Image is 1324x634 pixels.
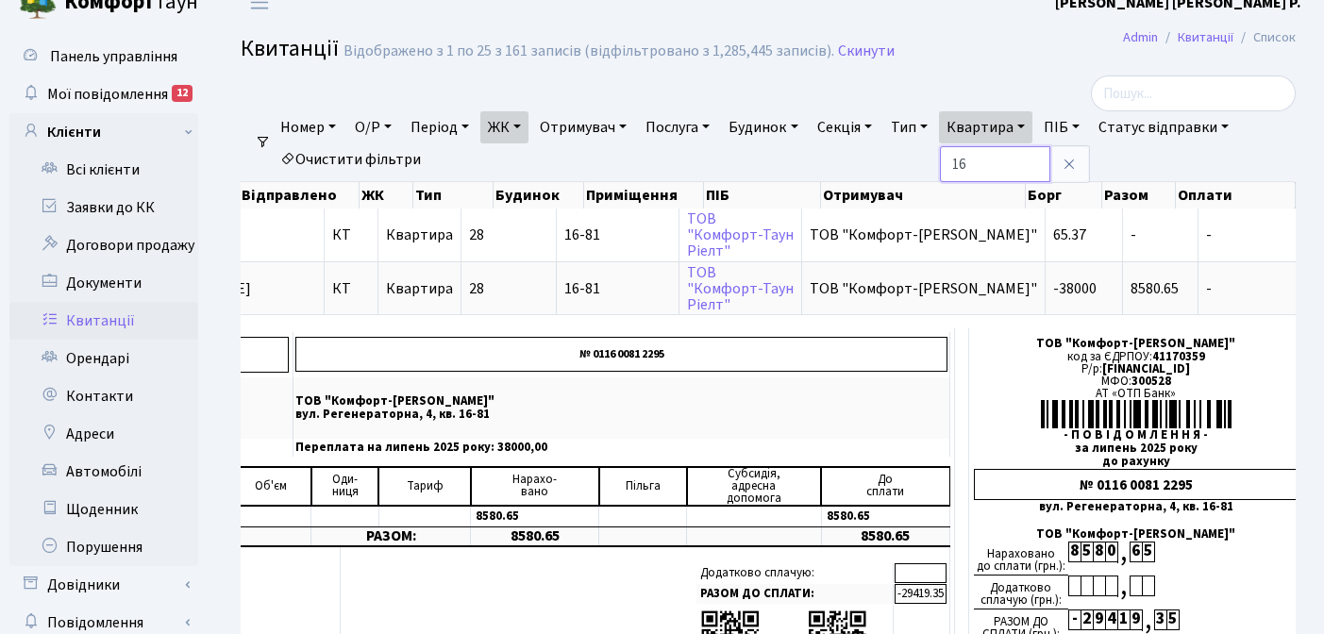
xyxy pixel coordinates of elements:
[480,111,528,143] a: ЖК
[1105,609,1117,630] div: 4
[696,563,894,583] td: Додатково сплачую:
[1166,609,1179,630] div: 5
[564,281,671,296] span: 16-81
[883,111,935,143] a: Тип
[386,278,453,299] span: Квартира
[696,584,894,604] td: РАЗОМ ДО СПЛАТИ:
[974,501,1299,513] div: вул. Регенераторна, 4, кв. 16-81
[206,227,316,242] span: -
[273,143,428,175] a: Очистити фільтри
[1142,542,1154,562] div: 5
[1152,348,1205,365] span: 41170359
[9,528,198,566] a: Порушення
[974,375,1299,388] div: МФО:
[687,209,794,261] a: ТОВ"Комфорт-ТаунРіелт"
[1117,576,1130,597] div: ,
[810,111,880,143] a: Секція
[1117,542,1130,563] div: ,
[821,506,949,527] td: 8580.65
[974,542,1068,576] div: Нараховано до сплати (грн.):
[9,226,198,264] a: Договори продажу
[9,377,198,415] a: Контакти
[1068,542,1081,562] div: 8
[494,182,584,209] th: Будинок
[1131,373,1171,390] span: 300528
[240,182,360,209] th: Відправлено
[1130,542,1142,562] div: 6
[974,528,1299,541] div: ТОВ "Комфорт-[PERSON_NAME]"
[206,281,316,296] span: [DATE]
[295,337,947,372] p: № 0116 0081 2295
[687,262,794,315] a: ТОВ"Комфорт-ТаунРіелт"
[1093,542,1105,562] div: 8
[50,46,177,67] span: Панель управління
[974,469,1299,500] div: № 0116 0081 2295
[9,302,198,340] a: Квитанції
[241,32,339,65] span: Квитанції
[1178,27,1233,47] a: Квитанції
[1091,111,1236,143] a: Статус відправки
[295,442,947,454] p: Переплата на липень 2025 року: 38000,00
[704,182,821,209] th: ПІБ
[1130,609,1142,630] div: 9
[1105,542,1117,562] div: 0
[1123,27,1158,47] a: Admin
[1176,182,1296,209] th: Оплати
[47,84,168,105] span: Мої повідомлення
[386,225,453,245] span: Квартира
[939,111,1032,143] a: Квартира
[403,111,477,143] a: Період
[230,467,311,506] td: Об'єм
[347,111,399,143] a: О/Р
[974,351,1299,363] div: код за ЄДРПОУ:
[838,42,895,60] a: Скинути
[974,363,1299,375] div: Р/р:
[471,526,599,546] td: 8580.65
[687,467,822,506] td: Субсидія, адресна допомога
[1026,182,1103,209] th: Борг
[1131,278,1179,299] span: 8580.65
[974,442,1299,455] div: за липень 2025 року
[810,281,1037,296] span: ТОВ "Комфорт-[PERSON_NAME]"
[564,227,671,242] span: 16-81
[895,584,947,604] td: -29419.35
[9,415,198,453] a: Адреси
[9,340,198,377] a: Орендарі
[471,506,599,527] td: 8580.65
[974,429,1299,442] div: - П О В І Д О М Л Е Н Н Я -
[9,264,198,302] a: Документи
[344,42,834,60] div: Відображено з 1 по 25 з 161 записів (відфільтровано з 1,285,445 записів).
[9,566,198,604] a: Довідники
[332,281,370,296] span: КТ
[9,491,198,528] a: Щоденник
[1068,609,1081,630] div: -
[1131,225,1136,245] span: -
[9,38,198,75] a: Панель управління
[532,111,634,143] a: Отримувач
[1233,27,1296,48] li: Список
[413,182,493,209] th: Тип
[974,338,1299,350] div: ТОВ "Комфорт-[PERSON_NAME]"
[273,111,344,143] a: Номер
[295,395,947,408] p: ТОВ "Комфорт-[PERSON_NAME]"
[469,278,484,299] span: 28
[1081,609,1093,630] div: 2
[1142,609,1154,631] div: ,
[360,182,413,209] th: ЖК
[1206,227,1304,242] span: -
[638,111,717,143] a: Послуга
[1095,18,1324,58] nav: breadcrumb
[810,227,1037,242] span: ТОВ "Комфорт-[PERSON_NAME]"
[1053,225,1086,245] span: 65.37
[471,467,599,506] td: Нарахо- вано
[974,388,1299,400] div: АТ «ОТП Банк»
[9,75,198,113] a: Мої повідомлення12
[9,189,198,226] a: Заявки до КК
[1081,542,1093,562] div: 5
[1102,182,1176,209] th: Разом
[721,111,805,143] a: Будинок
[1091,75,1296,111] input: Пошук...
[1117,609,1130,630] div: 1
[1053,278,1097,299] span: -38000
[311,526,471,546] td: РАЗОМ:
